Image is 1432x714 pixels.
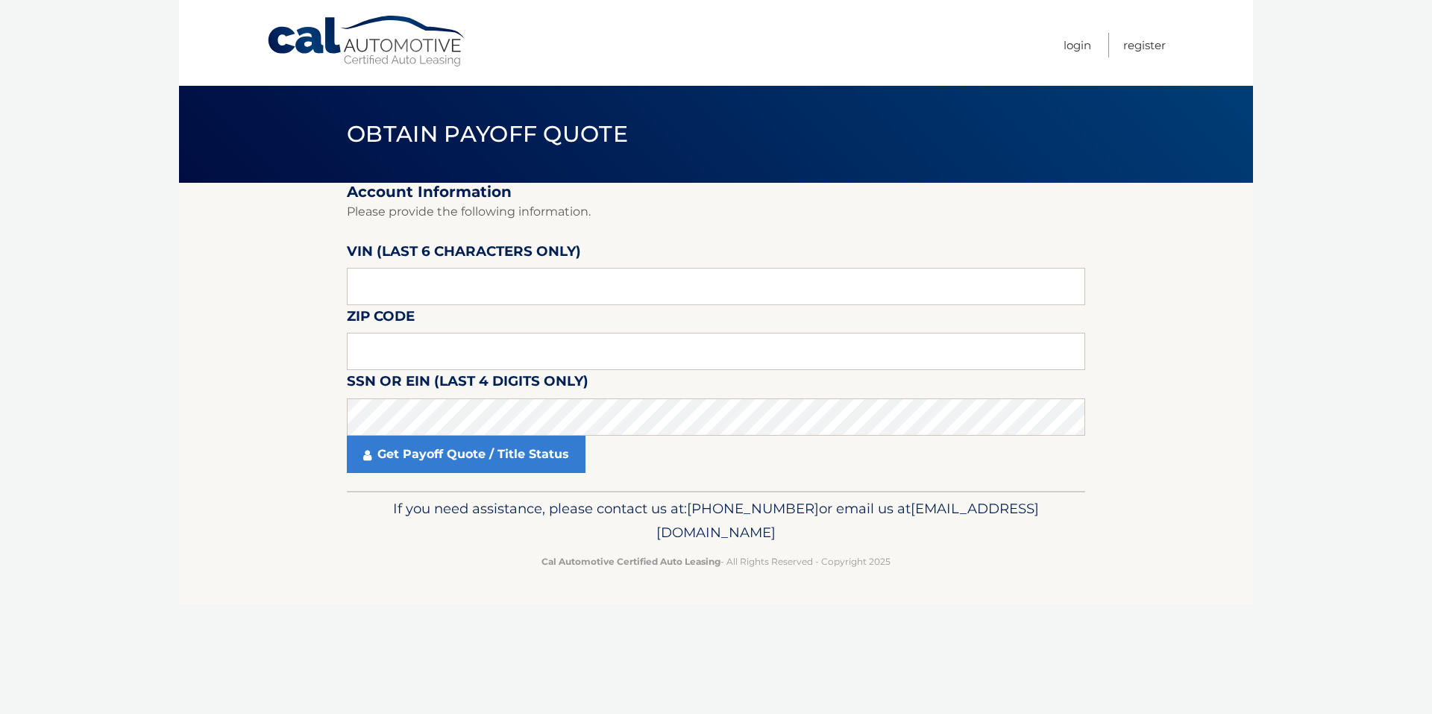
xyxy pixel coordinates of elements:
label: Zip Code [347,305,415,333]
label: VIN (last 6 characters only) [347,240,581,268]
a: Register [1123,33,1166,57]
a: Get Payoff Quote / Title Status [347,436,585,473]
p: - All Rights Reserved - Copyright 2025 [357,554,1075,569]
h2: Account Information [347,183,1085,201]
span: Obtain Payoff Quote [347,120,628,148]
strong: Cal Automotive Certified Auto Leasing [541,556,720,567]
label: SSN or EIN (last 4 digits only) [347,370,588,398]
p: If you need assistance, please contact us at: or email us at [357,497,1075,545]
a: Login [1064,33,1091,57]
span: [PHONE_NUMBER] [687,500,819,517]
a: Cal Automotive [266,15,468,68]
p: Please provide the following information. [347,201,1085,222]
